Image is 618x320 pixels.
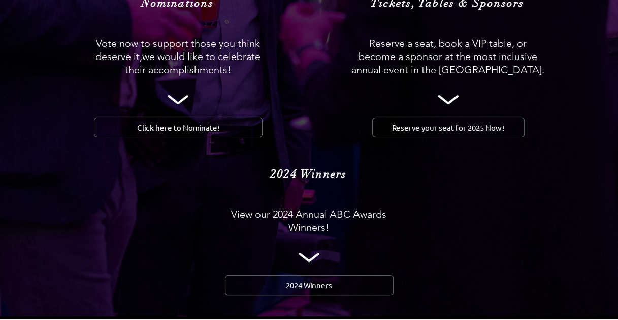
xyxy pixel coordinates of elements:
span: Reserve your seat for 2025 Now! [392,122,504,133]
span: 2024 Winners [271,167,347,181]
span: Vote now to support those you think deserve it, [95,37,260,63]
a: 2024 Winners [225,275,394,295]
span: we would like to celebrate their accomplishments! [125,50,261,76]
span: Click here to Nominate! [137,122,219,133]
span: Reserve a seat, book a VIP table, or become a sponsor at the most inclusive annual event in the [... [351,37,544,76]
a: Reserve your seat for 2025 Now! [372,118,525,137]
a: Click here to Nominate! [94,118,263,137]
span: View our 2024 Annual ABC Awards Winners! [231,208,386,234]
span: 2024 Winners [286,280,332,290]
